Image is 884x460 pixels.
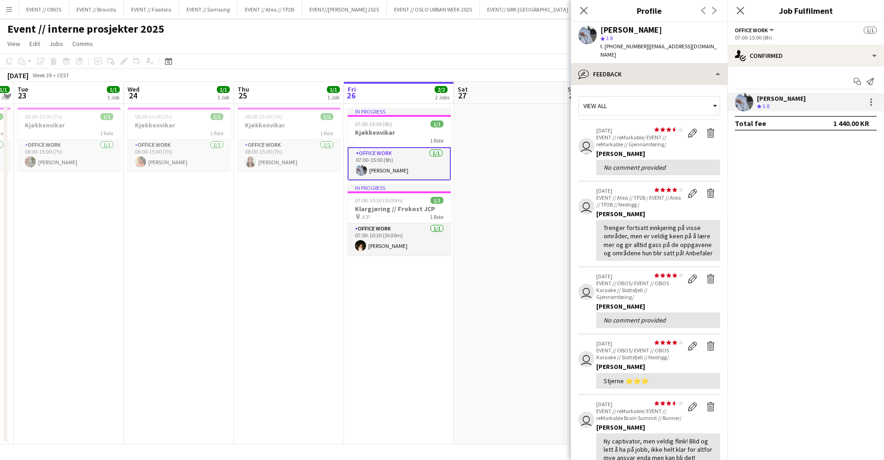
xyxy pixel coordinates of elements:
span: 23 [16,90,28,101]
span: 27 [456,90,468,101]
span: 1/1 [327,86,340,93]
a: View [4,38,24,50]
span: 1/1 [100,113,113,120]
div: Total fee [735,119,766,128]
p: [DATE] [596,127,683,134]
span: 28 [566,90,579,101]
div: Stjerne ⭐️⭐️⭐️ [604,377,713,385]
span: Sun [568,85,579,93]
a: Jobs [46,38,67,50]
span: Fri [348,85,356,93]
span: 3.8 [762,103,769,109]
h3: Kjøkkenvikar [17,121,121,129]
a: Comms [69,38,97,50]
span: 3.8 [606,34,613,41]
div: No comment provided [604,163,713,172]
h3: Kjøkkenvikar [238,121,341,129]
div: 1 Job [327,94,339,101]
div: [PERSON_NAME] [596,210,720,218]
span: 1/1 [430,197,443,204]
div: [DATE] [7,71,29,80]
div: [PERSON_NAME] [596,302,720,310]
span: | [EMAIL_ADDRESS][DOMAIN_NAME] [600,43,717,58]
span: Edit [29,40,40,48]
div: In progress [348,184,451,191]
app-card-role: Office work1/108:00-15:00 (7h)[PERSON_NAME] [128,140,231,171]
div: CEST [57,72,69,79]
button: Office work [735,27,775,34]
div: 07:00-15:00 (8h) [735,34,877,41]
app-card-role: Office work1/108:00-15:00 (7h)[PERSON_NAME] [238,140,341,171]
span: 1 Role [210,130,223,137]
button: EVENT//[PERSON_NAME] 2025 [302,0,387,18]
p: EVENT // OBOS/ EVENT // OBOS Karaoke // Slottsfjell // Nedrigg/ [596,347,683,361]
p: [DATE] [596,401,683,408]
app-job-card: 08:00-15:00 (7h)1/1Kjøkkenvikar1 RoleOffice work1/108:00-15:00 (7h)[PERSON_NAME] [17,108,121,171]
p: [DATE] [596,273,683,280]
span: 1/1 [430,121,443,127]
div: 1 440.00 KR [833,119,869,128]
div: Trenger fortsatt innkjøring på visse områder, men er veldig keen på å lære mer og gir alltid gass... [604,224,713,257]
span: 08:00-15:00 (7h) [135,113,172,120]
span: 08:00-15:00 (7h) [25,113,62,120]
p: EVENT // reMarkable/ EVENT // reMarkable // Gjennomføring/ [596,134,683,148]
div: [PERSON_NAME] [596,423,720,431]
span: 1/1 [864,27,877,34]
button: EVENT // Samsung [179,0,238,18]
p: EVENT // reMarkable/ EVENT // reMarkable Brain Summit // Runner/ [596,408,683,421]
span: 1/1 [107,86,120,93]
div: [PERSON_NAME] [757,94,806,103]
span: Sat [458,85,468,93]
span: Tue [17,85,28,93]
app-job-card: In progress07:00-10:30 (3h30m)1/1Klargjøring // Frokost JCP JCP1 RoleOffice work1/107:00-10:30 (3... [348,184,451,255]
span: t. [PHONE_NUMBER] [600,43,648,50]
h3: Job Fulfilment [727,5,884,17]
button: EVENT // OSLO URBAN WEEK 2025 [387,0,480,18]
h3: Klargjøring // Frokost JCP [348,205,451,213]
span: 26 [346,90,356,101]
h3: Kjøkkenvikar [348,128,451,137]
span: 1 Role [100,130,113,137]
div: In progress [348,108,451,115]
div: No comment provided [604,316,713,324]
span: 1/1 [217,86,230,93]
p: [DATE] [596,340,683,347]
div: 1 Job [217,94,229,101]
h3: Profile [571,5,727,17]
div: [PERSON_NAME] [596,149,720,158]
button: EVENT // OBOS [19,0,69,18]
span: 07:00-10:30 (3h30m) [355,197,403,204]
span: Comms [72,40,93,48]
button: EVENT // Bravida [69,0,124,18]
span: JCP [361,213,370,220]
span: 1 Role [430,137,443,144]
app-card-role: Office work1/108:00-15:00 (7h)[PERSON_NAME] [17,140,121,171]
span: 1/1 [210,113,223,120]
span: 25 [236,90,249,101]
div: 1 Job [107,94,119,101]
span: Thu [238,85,249,93]
span: 1 Role [430,213,443,220]
app-job-card: 08:00-15:00 (7h)1/1Kjøkkenvikar1 RoleOffice work1/108:00-15:00 (7h)[PERSON_NAME] [238,108,341,171]
p: EVENT // Atea // TP2B / EVENT // Atea // TP2B // Nedrigg / [596,194,683,208]
div: In progress07:00-15:00 (8h)1/1Kjøkkenvikar1 RoleOffice work1/107:00-15:00 (8h)[PERSON_NAME] [348,108,451,180]
button: EVENT // Atea // TP2B [238,0,302,18]
span: 1/1 [320,113,333,120]
p: EVENT // OBOS/ EVENT // OBOS Karaoke // Slottsfjell // Gjennomføring/ [596,280,683,300]
span: 24 [126,90,140,101]
div: 08:00-15:00 (7h)1/1Kjøkkenvikar1 RoleOffice work1/108:00-15:00 (7h)[PERSON_NAME] [128,108,231,171]
span: Wed [128,85,140,93]
h3: Kjøkkenvikar [128,121,231,129]
div: 2 Jobs [435,94,449,101]
span: 07:00-15:00 (8h) [355,121,392,127]
span: Jobs [49,40,63,48]
span: 2/2 [435,86,448,93]
span: 1 Role [320,130,333,137]
a: Edit [26,38,44,50]
div: [PERSON_NAME] [596,362,720,371]
div: [PERSON_NAME] [600,26,662,34]
span: View all [583,102,607,110]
